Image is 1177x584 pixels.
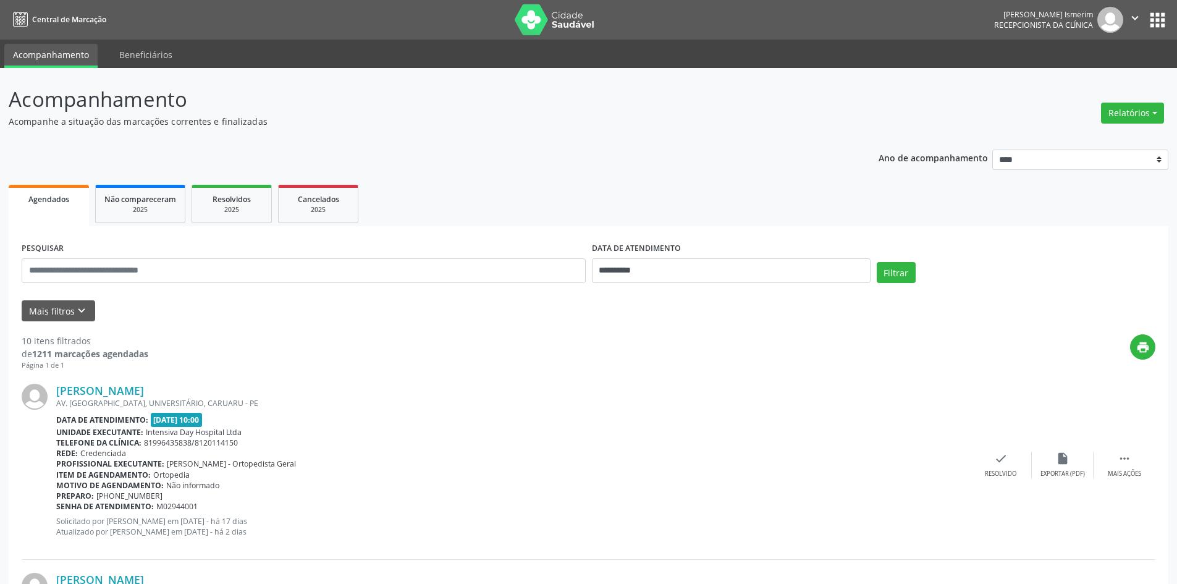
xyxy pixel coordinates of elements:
i:  [1118,452,1131,465]
b: Data de atendimento: [56,415,148,425]
button: print [1130,334,1155,360]
div: Página 1 de 1 [22,360,148,371]
b: Telefone da clínica: [56,438,141,448]
div: Exportar (PDF) [1040,470,1085,478]
a: [PERSON_NAME] [56,384,144,397]
label: DATA DE ATENDIMENTO [592,239,681,258]
span: Agendados [28,194,69,205]
span: Não compareceram [104,194,176,205]
span: Não informado [166,480,219,491]
div: Mais ações [1108,470,1141,478]
div: Resolvido [985,470,1016,478]
span: Intensiva Day Hospital Ltda [146,427,242,438]
span: [DATE] 10:00 [151,413,203,427]
b: Item de agendamento: [56,470,151,480]
i:  [1128,11,1142,25]
div: 2025 [104,205,176,214]
span: M02944001 [156,501,198,512]
div: [PERSON_NAME] Ismerim [994,9,1093,20]
span: Ortopedia [153,470,190,480]
img: img [1097,7,1123,33]
b: Motivo de agendamento: [56,480,164,491]
a: Acompanhamento [4,44,98,68]
i: insert_drive_file [1056,452,1069,465]
i: check [994,452,1008,465]
span: [PERSON_NAME] - Ortopedista Geral [167,459,296,469]
div: 2025 [287,205,349,214]
button:  [1123,7,1147,33]
p: Ano de acompanhamento [879,150,988,165]
button: Mais filtroskeyboard_arrow_down [22,300,95,322]
span: Resolvidos [213,194,251,205]
span: [PHONE_NUMBER] [96,491,162,501]
img: img [22,384,48,410]
b: Profissional executante: [56,459,164,469]
b: Senha de atendimento: [56,501,154,512]
span: Credenciada [80,448,126,459]
b: Unidade executante: [56,427,143,438]
a: Beneficiários [111,44,181,66]
i: keyboard_arrow_down [75,304,88,318]
span: Cancelados [298,194,339,205]
span: Central de Marcação [32,14,106,25]
i: print [1136,341,1150,354]
div: 2025 [201,205,263,214]
span: Recepcionista da clínica [994,20,1093,30]
b: Preparo: [56,491,94,501]
div: 10 itens filtrados [22,334,148,347]
b: Rede: [56,448,78,459]
div: de [22,347,148,360]
label: PESQUISAR [22,239,64,258]
button: apps [1147,9,1168,31]
span: 81996435838/8120114150 [144,438,238,448]
button: Filtrar [877,262,916,283]
strong: 1211 marcações agendadas [32,348,148,360]
p: Solicitado por [PERSON_NAME] em [DATE] - há 17 dias Atualizado por [PERSON_NAME] em [DATE] - há 2... [56,516,970,537]
div: AV. [GEOGRAPHIC_DATA], UNIVERSITÁRIO, CARUARU - PE [56,398,970,408]
p: Acompanhe a situação das marcações correntes e finalizadas [9,115,821,128]
a: Central de Marcação [9,9,106,30]
button: Relatórios [1101,103,1164,124]
p: Acompanhamento [9,84,821,115]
